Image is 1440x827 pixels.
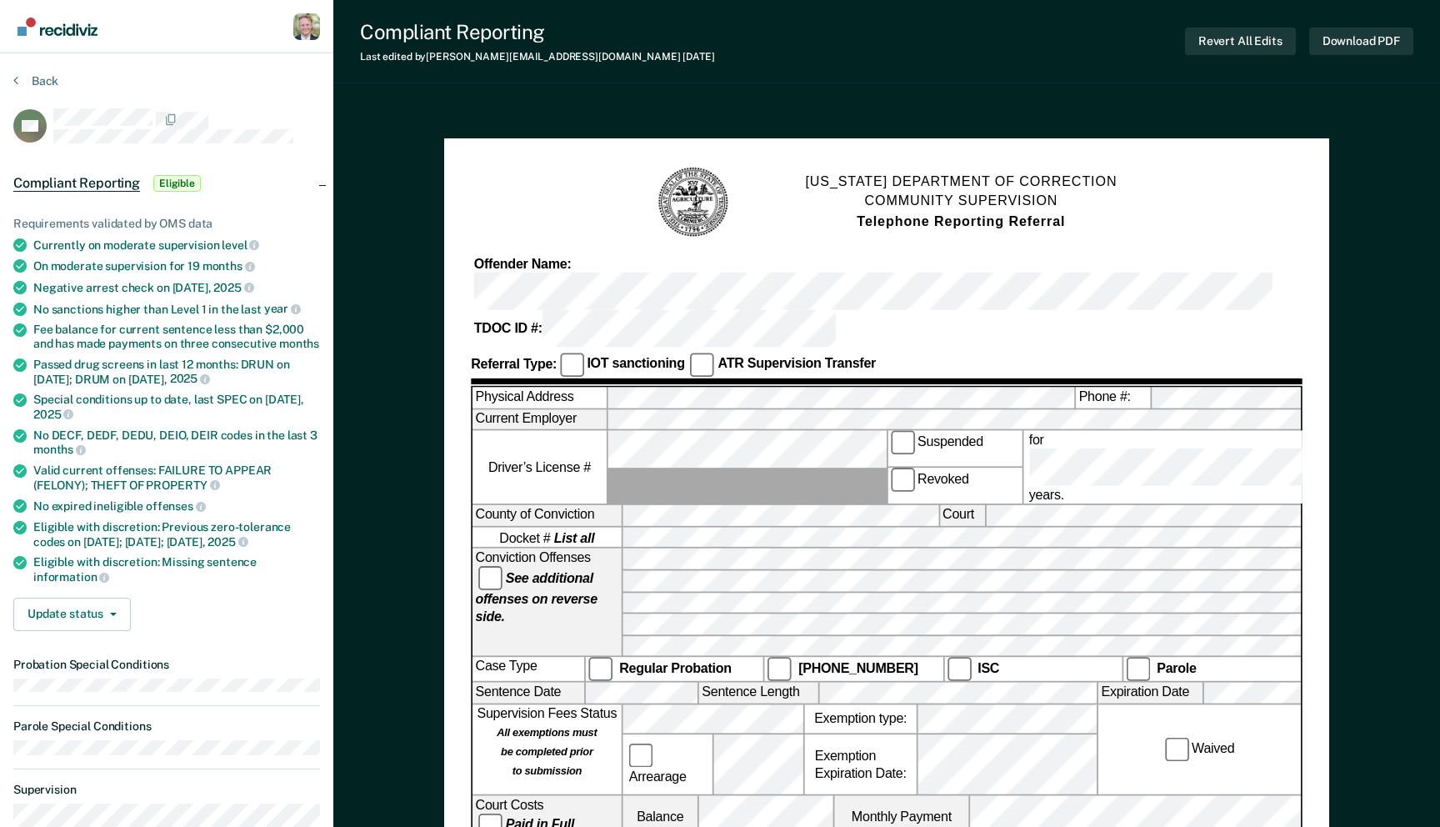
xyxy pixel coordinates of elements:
input: Suspended [890,431,914,455]
button: Back [13,73,58,88]
strong: List all [554,530,595,545]
span: level [222,238,259,252]
input: Waived [1164,738,1188,762]
strong: [PHONE_NUMBER] [798,661,918,676]
div: Fee balance for current sentence less than $2,000 and has made payments on three consecutive [33,323,320,351]
strong: Telephone Reporting Referral [857,214,1065,229]
span: year [264,302,301,315]
strong: Regular Probation [619,661,732,676]
label: Arrearage [626,744,709,785]
strong: Referral Type: [471,357,557,372]
label: County of Conviction [472,505,622,525]
div: Negative arrest check on [DATE], [33,280,320,295]
strong: See additional offenses on reverse side. [475,570,597,624]
label: Court [939,505,984,525]
div: No DECF, DEDF, DEDU, DEIO, DEIR codes in the last 3 [33,429,320,457]
strong: ISC [977,661,999,676]
h1: [US_STATE] DEPARTMENT OF CORRECTION COMMUNITY SUPERVISION [805,173,1117,233]
label: Physical Address [472,388,607,408]
label: Revoked [887,469,1022,504]
div: Eligible with discretion: Previous zero-tolerance codes on [DATE]; [DATE]; [DATE], [33,520,320,549]
input: [PHONE_NUMBER] [767,658,792,682]
div: Eligible with discretion: Missing sentence [33,555,320,584]
div: No expired ineligible [33,499,320,514]
label: Exemption type: [804,704,916,733]
span: months [33,443,86,456]
span: Eligible [153,175,201,192]
span: 2025 [207,535,247,549]
div: On moderate supervision for 19 [33,258,320,273]
input: ISC [947,658,971,682]
div: Conviction Offenses [472,549,622,657]
div: Currently on moderate supervision [33,238,320,253]
dt: Parole Special Conditions [13,719,320,734]
img: TN Seal [656,165,730,239]
label: Sentence Length [699,683,818,703]
label: Phone #: [1076,388,1150,408]
span: months [279,337,319,350]
strong: Offender Name: [474,256,572,271]
input: Regular Probation [588,658,612,682]
span: 2025 [33,408,73,421]
label: Suspended [887,431,1022,467]
strong: IOT sanctioning [587,357,684,372]
div: Exemption Expiration Date: [804,734,916,794]
span: Docket # [499,529,594,546]
div: Case Type [472,658,584,682]
div: Last edited by [PERSON_NAME][EMAIL_ADDRESS][DOMAIN_NAME] [360,51,715,63]
span: 2025 [213,281,253,294]
label: Waived [1162,738,1237,762]
input: ATR Supervision Transfer [691,353,715,378]
label: Current Employer [472,409,607,429]
span: PROPERTY [146,479,220,492]
strong: ATR Supervision Transfer [717,357,876,372]
strong: TDOC ID #: [474,321,542,336]
input: Arrearage [628,744,652,768]
label: Driver’s License # [472,431,607,504]
strong: All exemptions must be completed prior to submission [497,726,597,779]
span: information [33,570,109,584]
button: Revert All Edits [1185,28,1296,55]
span: [DATE] [682,51,714,63]
label: Expiration Date [1098,683,1202,703]
div: Valid current offenses: FAILURE TO APPEAR (FELONY); THEFT OF [33,464,320,492]
div: Compliant Reporting [360,20,715,44]
span: offenses [146,499,206,513]
img: Recidiviz [17,18,97,36]
span: months [202,259,255,273]
div: Supervision Fees Status [472,704,622,794]
div: Passed drug screens in last 12 months: DRUN on [DATE]; DRUM on [DATE], [33,358,320,386]
dt: Supervision [13,783,320,797]
strong: Parole [1157,661,1196,676]
input: for years. [1029,449,1322,486]
div: Requirements validated by OMS data [13,217,320,231]
div: No sanctions higher than Level 1 in the last [33,302,320,317]
button: Download PDF [1309,28,1413,55]
input: See additional offenses on reverse side. [478,567,502,591]
button: Profile dropdown button [293,13,320,40]
dt: Probation Special Conditions [13,658,320,672]
label: Sentence Date [472,683,584,703]
label: for years. [1026,431,1325,504]
button: Update status [13,598,131,631]
input: Parole [1126,658,1150,682]
input: Revoked [890,469,914,493]
span: 2025 [170,372,210,385]
span: Compliant Reporting [13,175,140,192]
div: Special conditions up to date, last SPEC on [DATE], [33,393,320,421]
input: IOT sanctioning [560,353,584,378]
